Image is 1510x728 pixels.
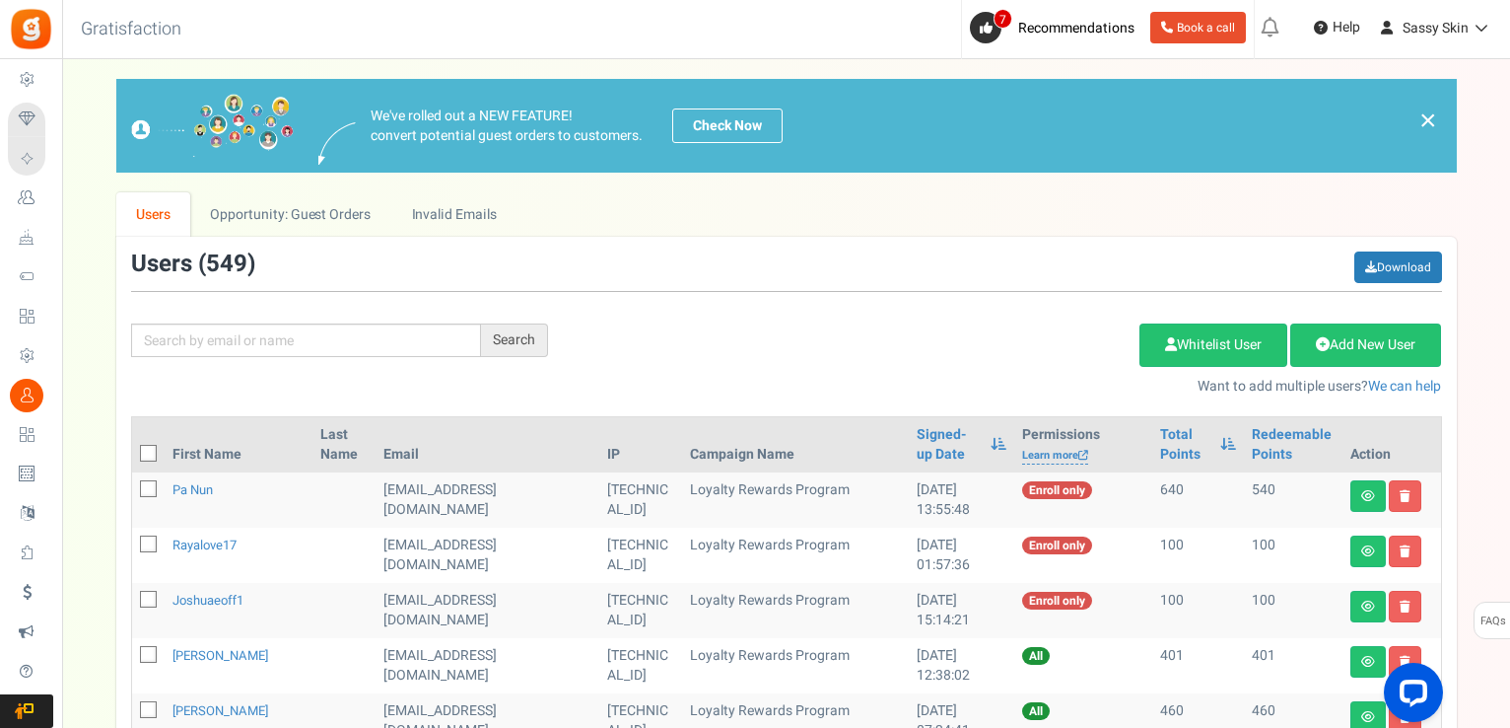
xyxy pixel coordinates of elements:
[1252,425,1334,465] a: Redeemable Points
[1354,252,1442,283] a: Download
[909,473,1015,528] td: [DATE] 13:55:48
[672,109,783,143] a: Check Now
[1361,656,1375,668] i: View details
[1022,702,1050,720] span: All
[1328,18,1360,37] span: Help
[1361,711,1375,723] i: View details
[376,473,599,528] td: [EMAIL_ADDRESS][DOMAIN_NAME]
[1022,537,1092,554] span: Enroll only
[1361,490,1375,502] i: View details
[172,480,213,499] a: Pa nun
[599,528,682,583] td: [TECHNICAL_ID]
[376,417,599,473] th: Email
[1361,601,1375,613] i: View details
[131,324,481,357] input: Search by email or name
[1400,601,1410,613] i: Delete user
[1160,425,1211,465] a: Total Points
[190,192,390,237] a: Opportunity: Guest Orders
[1018,18,1134,38] span: Recommendations
[312,417,376,473] th: Last Name
[682,528,909,583] td: Loyalty Rewards Program
[1419,109,1437,132] a: ×
[318,122,356,165] img: images
[1244,583,1341,638] td: 100
[206,247,247,281] span: 549
[909,583,1015,638] td: [DATE] 15:14:21
[1022,647,1050,665] span: All
[682,417,909,473] th: Campaign Name
[165,417,312,473] th: First Name
[1403,18,1469,38] span: Sassy Skin
[1400,546,1410,557] i: Delete user
[1244,473,1341,528] td: 540
[599,638,682,693] td: [TECHNICAL_ID]
[917,425,982,465] a: Signed-up Date
[172,646,268,665] a: [PERSON_NAME]
[376,583,599,638] td: [EMAIL_ADDRESS][DOMAIN_NAME]
[1139,324,1287,367] a: Whitelist User
[970,12,1142,43] a: 7 Recommendations
[376,638,599,693] td: [EMAIL_ADDRESS][DOMAIN_NAME]
[994,9,1012,29] span: 7
[172,536,237,554] a: rayalove17
[682,473,909,528] td: Loyalty Rewards Program
[1022,592,1092,610] span: Enroll only
[9,7,53,51] img: Gratisfaction
[1368,376,1441,397] a: We can help
[682,583,909,638] td: Loyalty Rewards Program
[682,638,909,693] td: Loyalty Rewards Program
[599,473,682,528] td: [TECHNICAL_ID]
[1244,528,1341,583] td: 100
[1290,324,1441,367] a: Add New User
[1014,417,1152,473] th: Permissions
[1400,490,1410,502] i: Delete user
[1152,583,1245,638] td: 100
[599,583,682,638] td: [TECHNICAL_ID]
[909,528,1015,583] td: [DATE] 01:57:36
[1150,12,1246,43] a: Book a call
[1479,603,1506,640] span: FAQs
[578,377,1442,397] p: Want to add multiple users?
[172,701,268,720] a: [PERSON_NAME]
[1152,473,1245,528] td: 640
[391,192,516,237] a: Invalid Emails
[1244,638,1341,693] td: 401
[1361,546,1375,557] i: View details
[1342,417,1441,473] th: Action
[131,252,255,277] h3: Users ( )
[1306,12,1368,43] a: Help
[1022,481,1092,499] span: Enroll only
[116,192,191,237] a: Users
[599,417,682,473] th: IP
[1152,638,1245,693] td: 401
[376,528,599,583] td: [EMAIL_ADDRESS][DOMAIN_NAME]
[59,10,203,49] h3: Gratisfaction
[172,591,243,610] a: joshuaeoff1
[1022,448,1088,465] a: Learn more
[1152,528,1245,583] td: 100
[481,324,548,357] div: Search
[371,107,643,146] p: We've rolled out a NEW FEATURE! convert potential guest orders to customers.
[131,94,294,158] img: images
[909,638,1015,693] td: [DATE] 12:38:02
